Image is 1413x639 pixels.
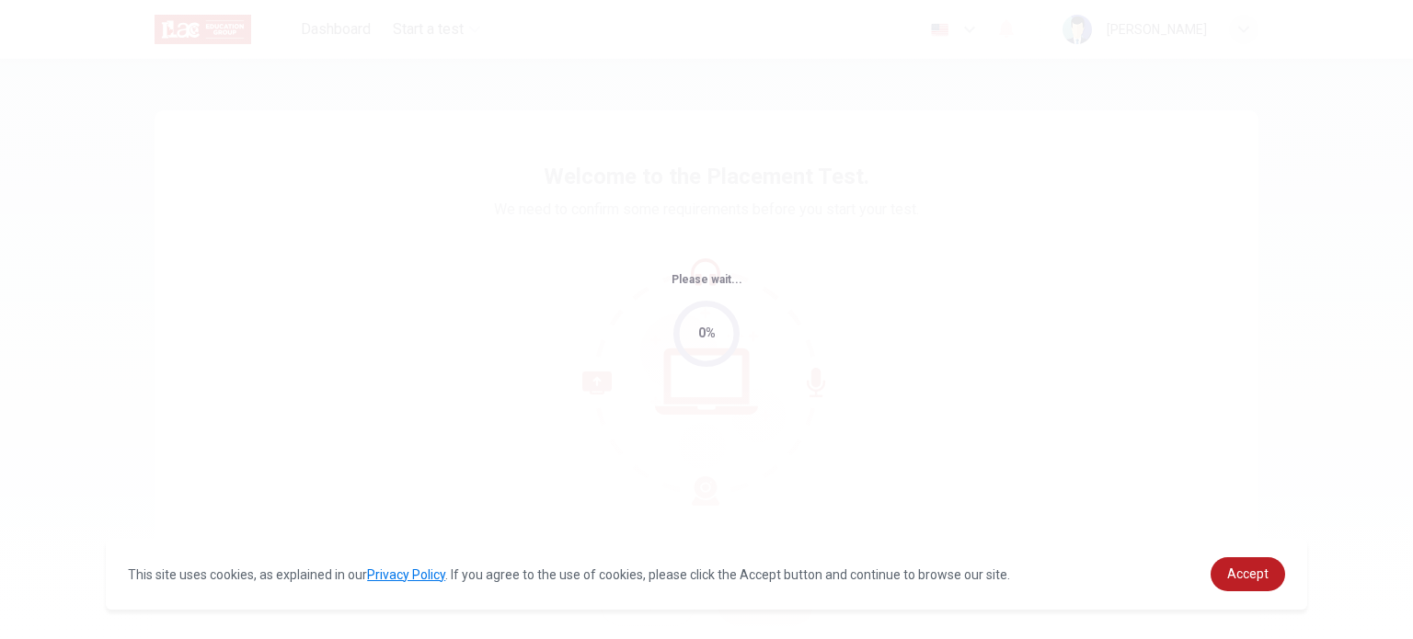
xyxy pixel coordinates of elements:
[1211,557,1285,591] a: dismiss cookie message
[367,567,445,582] a: Privacy Policy
[1227,566,1269,581] span: Accept
[128,567,1010,582] span: This site uses cookies, as explained in our . If you agree to the use of cookies, please click th...
[106,539,1307,610] div: cookieconsent
[672,273,742,286] span: Please wait...
[698,323,716,344] div: 0%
